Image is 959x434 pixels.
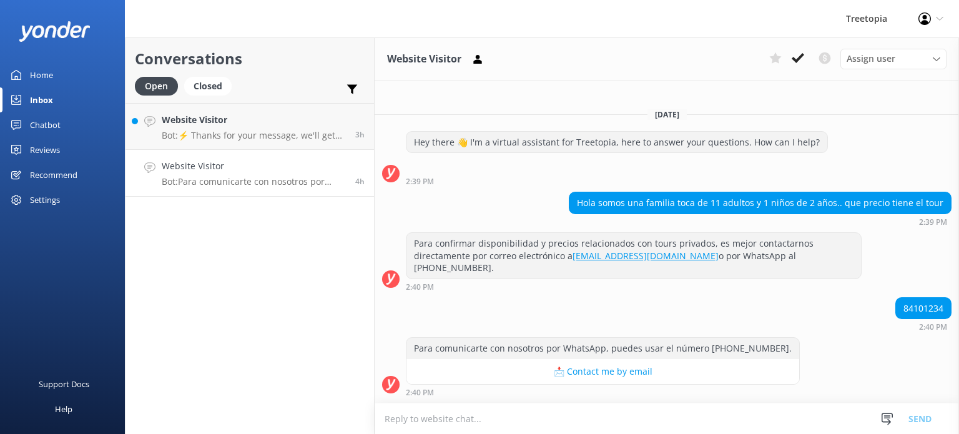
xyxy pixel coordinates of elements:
[55,397,72,422] div: Help
[135,77,178,96] div: Open
[569,192,951,214] div: Hola somos una familia toca de 11 adultos y 1 niños de 2 años.. que precio tiene el tour
[919,323,947,331] strong: 2:40 PM
[840,49,947,69] div: Assign User
[406,132,827,153] div: Hey there 👋 I'm a virtual assistant for Treetopia, here to answer your questions. How can I help?
[355,129,365,140] span: Oct 02 2025 04:10pm (UTC -06:00) America/Mexico_City
[30,87,53,112] div: Inbox
[30,62,53,87] div: Home
[162,159,346,173] h4: Website Visitor
[162,113,346,127] h4: Website Visitor
[647,109,687,120] span: [DATE]
[19,21,91,42] img: yonder-white-logo.png
[135,47,365,71] h2: Conversations
[30,162,77,187] div: Recommend
[896,298,951,319] div: 84101234
[406,389,434,397] strong: 2:40 PM
[895,322,952,331] div: Oct 02 2025 02:40pm (UTC -06:00) America/Mexico_City
[125,150,374,197] a: Website VisitorBot:Para comunicarte con nosotros por WhatsApp, puedes usar el número [PHONE_NUMBE...
[387,51,461,67] h3: Website Visitor
[573,250,719,262] a: [EMAIL_ADDRESS][DOMAIN_NAME]
[162,176,346,187] p: Bot: Para comunicarte con nosotros por WhatsApp, puedes usar el número [PHONE_NUMBER].
[125,103,374,150] a: Website VisitorBot:⚡ Thanks for your message, we'll get back to you as soon as we can. You're als...
[406,284,434,291] strong: 2:40 PM
[135,79,184,92] a: Open
[30,112,61,137] div: Chatbot
[184,79,238,92] a: Closed
[406,282,862,291] div: Oct 02 2025 02:40pm (UTC -06:00) America/Mexico_City
[569,217,952,226] div: Oct 02 2025 02:39pm (UTC -06:00) America/Mexico_City
[406,338,799,359] div: Para comunicarte con nosotros por WhatsApp, puedes usar el número [PHONE_NUMBER].
[406,359,799,384] button: 📩 Contact me by email
[355,176,365,187] span: Oct 02 2025 02:40pm (UTC -06:00) America/Mexico_City
[847,52,895,66] span: Assign user
[406,178,434,185] strong: 2:39 PM
[406,388,800,397] div: Oct 02 2025 02:40pm (UTC -06:00) America/Mexico_City
[162,130,346,141] p: Bot: ⚡ Thanks for your message, we'll get back to you as soon as we can. You're also welcome to k...
[30,137,60,162] div: Reviews
[30,187,60,212] div: Settings
[919,219,947,226] strong: 2:39 PM
[39,372,89,397] div: Support Docs
[184,77,232,96] div: Closed
[406,233,861,279] div: Para confirmar disponibilidad y precios relacionados con tours privados, es mejor contactarnos di...
[406,177,828,185] div: Oct 02 2025 02:39pm (UTC -06:00) America/Mexico_City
